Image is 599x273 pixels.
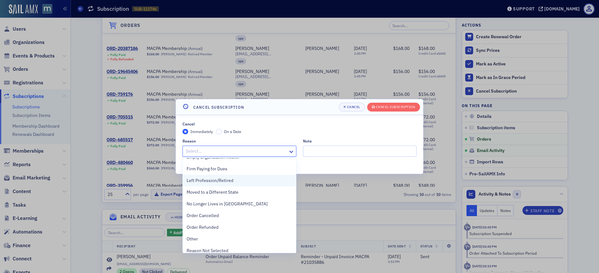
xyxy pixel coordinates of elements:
span: No Longer Lives in [GEOGRAPHIC_DATA] [187,201,268,207]
span: Reason Not Selected [187,247,228,254]
button: Cancel Subscription [367,103,420,112]
input: Immediately [182,129,188,135]
span: On a Date [224,129,241,134]
div: Note [303,139,312,143]
div: Cancel Subscription [376,105,415,109]
span: Moved to a Different State [187,189,238,196]
span: Order Refunded [187,224,219,231]
span: Immediately [190,129,213,134]
span: Other [187,236,198,242]
button: Cancel [339,103,365,112]
span: Left Profession/Retired [187,177,233,184]
div: Cancel [347,105,360,109]
input: On a Date [216,129,222,135]
div: Cancel [182,122,195,126]
span: Firm Paying for Dues [187,166,227,172]
div: Reason [182,139,196,143]
h4: Cancel Subscription [193,104,244,110]
span: Order Cancelled [187,212,219,219]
